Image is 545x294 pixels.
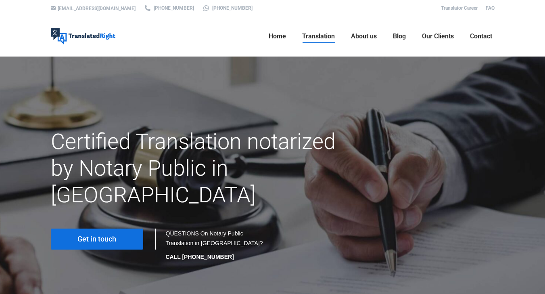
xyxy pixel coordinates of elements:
span: Contact [470,32,492,40]
a: Contact [468,23,495,49]
span: About us [351,32,377,40]
div: QUESTIONS On Notary Public Translation in [GEOGRAPHIC_DATA]? [166,229,265,262]
a: Get in touch [51,229,143,250]
a: Blog [390,23,408,49]
a: Our Clients [420,23,456,49]
h1: Certified Translation notarized by Notary Public in [GEOGRAPHIC_DATA] [51,128,342,208]
a: About us [349,23,379,49]
span: Translation [302,32,335,40]
span: Our Clients [422,32,454,40]
a: [EMAIL_ADDRESS][DOMAIN_NAME] [58,6,136,11]
a: Translator Career [441,5,478,11]
a: [PHONE_NUMBER] [144,4,194,12]
span: Get in touch [77,235,116,243]
a: [PHONE_NUMBER] [202,4,253,12]
strong: CALL [PHONE_NUMBER] [166,254,234,260]
a: FAQ [486,5,495,11]
a: Home [266,23,288,49]
span: Home [269,32,286,40]
img: Translated Right [51,28,115,44]
span: Blog [393,32,406,40]
a: Translation [300,23,337,49]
